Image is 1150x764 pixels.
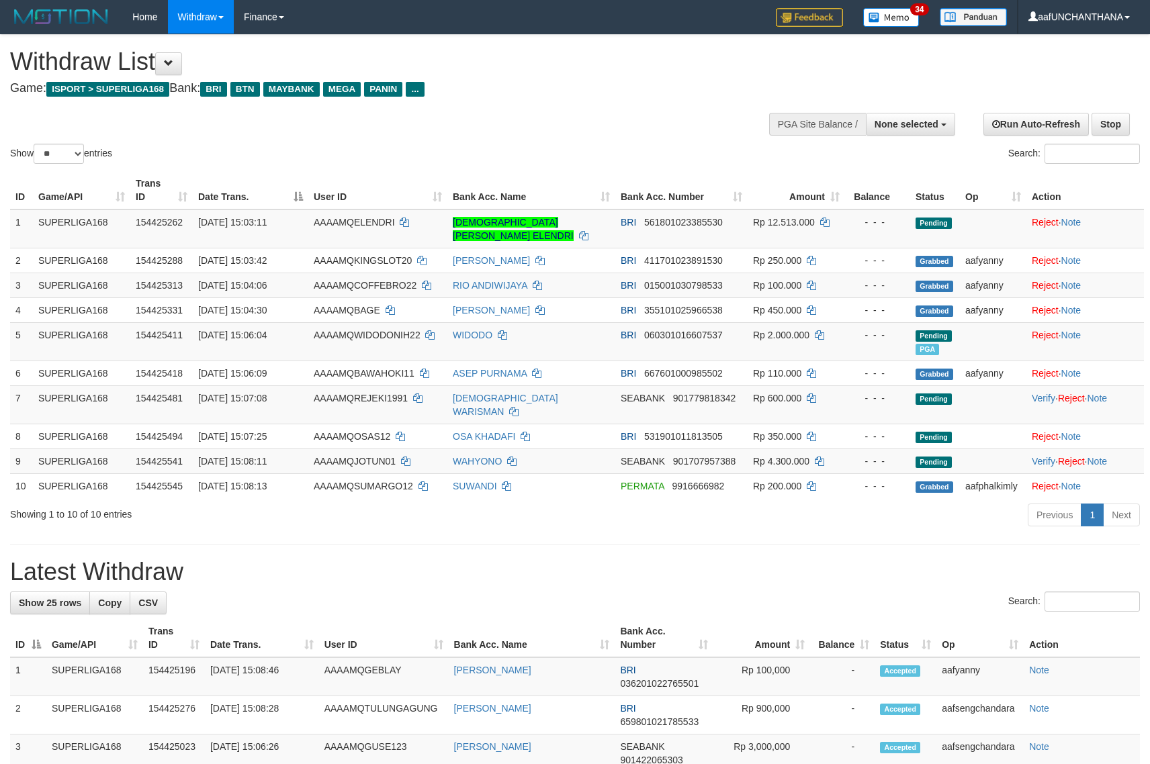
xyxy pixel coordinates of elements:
td: Rp 100,000 [713,657,810,696]
td: SUPERLIGA168 [33,385,130,424]
span: [DATE] 15:07:25 [198,431,267,442]
td: · [1026,322,1144,361]
th: Date Trans.: activate to sort column ascending [205,619,319,657]
div: - - - [850,216,905,229]
span: [DATE] 15:04:30 [198,305,267,316]
span: 154425545 [136,481,183,491]
td: SUPERLIGA168 [33,448,130,473]
span: Copy 667601000985502 to clipboard [644,368,723,379]
span: Rp 100.000 [753,280,801,291]
div: - - - [850,367,905,380]
a: Reject [1032,431,1059,442]
span: 154425313 [136,280,183,291]
span: 154425262 [136,217,183,228]
td: 154425196 [143,657,205,696]
span: BRI [621,431,636,442]
span: [DATE] 15:03:42 [198,255,267,266]
a: SUWANDI [453,481,497,491]
th: Balance [845,171,910,209]
td: SUPERLIGA168 [46,657,143,696]
span: Pending [916,330,952,342]
td: AAAAMQTULUNGAGUNG [319,696,449,734]
th: Amount: activate to sort column ascending [748,171,845,209]
span: Copy [98,598,122,608]
th: Bank Acc. Number: activate to sort column ascending [615,171,748,209]
a: [PERSON_NAME] [454,703,531,714]
span: [DATE] 15:08:11 [198,456,267,467]
td: 2 [10,696,46,734]
span: Grabbed [916,481,953,493]
span: Rp 600.000 [753,393,801,403]
a: Note [1029,741,1049,752]
span: BRI [621,305,636,316]
span: BRI [621,280,636,291]
span: Copy 9916666982 to clipboard [672,481,725,491]
td: 2 [10,248,33,273]
span: AAAAMQBAWAHOKI11 [314,368,414,379]
a: Note [1087,456,1107,467]
span: AAAAMQOSAS12 [314,431,390,442]
span: Copy 901707957388 to clipboard [673,456,736,467]
td: 10 [10,473,33,498]
span: Copy 015001030798533 to clipboard [644,280,723,291]
th: Game/API: activate to sort column ascending [33,171,130,209]
span: Pending [916,393,952,405]
span: Marked by aafsengchandara [916,344,939,355]
span: Rp 12.513.000 [753,217,815,228]
span: AAAAMQKINGSLOT20 [314,255,412,266]
a: 1 [1081,504,1104,526]
a: Note [1061,330,1081,340]
a: Previous [1028,504,1081,526]
span: Copy 411701023891530 to clipboard [644,255,723,266]
a: RIO ANDIWIJAYA [453,280,527,291]
th: Bank Acc. Number: activate to sort column ascending [615,619,713,657]
span: BTN [230,82,260,97]
span: Rp 450.000 [753,305,801,316]
span: AAAAMQELENDRI [314,217,395,228]
a: WAHYONO [453,456,502,467]
th: Trans ID: activate to sort column ascending [130,171,193,209]
span: MEGA [323,82,361,97]
td: · [1026,361,1144,385]
td: aafyanny [960,248,1026,273]
a: Verify [1032,393,1055,403]
span: Grabbed [916,369,953,380]
td: 8 [10,424,33,448]
span: BRI [621,217,636,228]
span: 154425411 [136,330,183,340]
td: 7 [10,385,33,424]
a: Reject [1032,368,1059,379]
span: ISPORT > SUPERLIGA168 [46,82,169,97]
a: CSV [130,591,167,614]
th: Op: activate to sort column ascending [960,171,1026,209]
span: Copy 036201022765501 to clipboard [620,678,699,689]
img: panduan.png [940,8,1007,26]
a: Reject [1058,456,1085,467]
a: Note [1029,665,1049,675]
div: PGA Site Balance / [769,113,866,136]
span: PERMATA [621,481,664,491]
a: ASEP PURNAMA [453,368,527,379]
div: - - - [850,430,905,443]
span: Copy 531901011813505 to clipboard [644,431,723,442]
span: CSV [138,598,158,608]
span: SEABANK [621,456,665,467]
span: ... [406,82,424,97]
span: [DATE] 15:03:11 [198,217,267,228]
td: · [1026,297,1144,322]
th: ID [10,171,33,209]
td: 6 [10,361,33,385]
td: 154425276 [143,696,205,734]
a: Reject [1032,305,1059,316]
button: None selected [866,113,955,136]
div: - - - [850,455,905,468]
a: Note [1061,305,1081,316]
span: Accepted [880,704,920,715]
th: User ID: activate to sort column ascending [308,171,447,209]
h1: Latest Withdraw [10,559,1140,585]
a: [PERSON_NAME] [454,665,531,675]
th: Date Trans.: activate to sort column descending [193,171,308,209]
span: MAYBANK [263,82,320,97]
th: Op: activate to sort column ascending [936,619,1024,657]
label: Search: [1008,591,1140,612]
